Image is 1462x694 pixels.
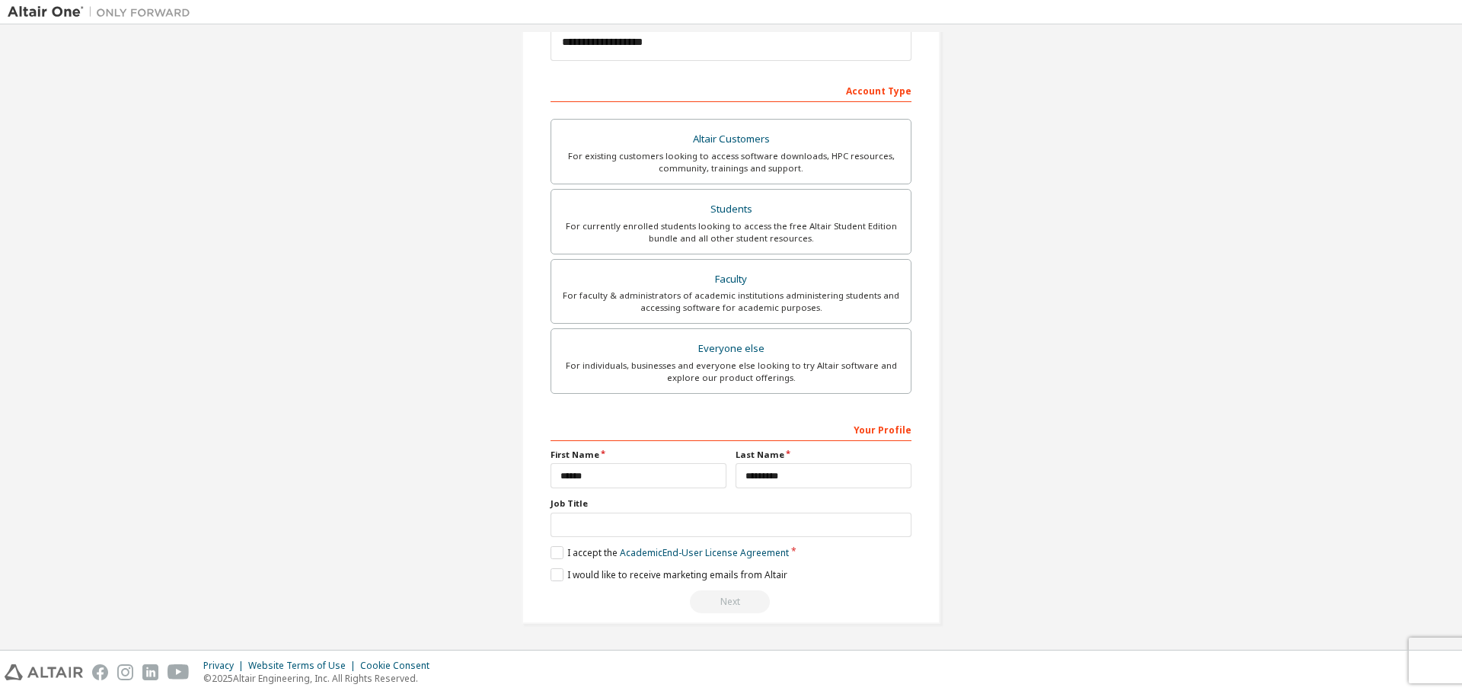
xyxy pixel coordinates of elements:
[5,664,83,680] img: altair_logo.svg
[551,497,911,510] label: Job Title
[203,660,248,672] div: Privacy
[551,78,911,102] div: Account Type
[620,546,789,559] a: Academic End-User License Agreement
[736,449,911,461] label: Last Name
[248,660,360,672] div: Website Terms of Use
[560,150,902,174] div: For existing customers looking to access software downloads, HPC resources, community, trainings ...
[203,672,439,685] p: © 2025 Altair Engineering, Inc. All Rights Reserved.
[551,590,911,613] div: Read and acccept EULA to continue
[560,360,902,384] div: For individuals, businesses and everyone else looking to try Altair software and explore our prod...
[168,664,190,680] img: youtube.svg
[551,417,911,441] div: Your Profile
[560,129,902,150] div: Altair Customers
[551,568,787,581] label: I would like to receive marketing emails from Altair
[560,289,902,314] div: For faculty & administrators of academic institutions administering students and accessing softwa...
[117,664,133,680] img: instagram.svg
[560,338,902,360] div: Everyone else
[560,269,902,290] div: Faculty
[360,660,439,672] div: Cookie Consent
[551,449,726,461] label: First Name
[92,664,108,680] img: facebook.svg
[551,546,789,559] label: I accept the
[560,220,902,245] div: For currently enrolled students looking to access the free Altair Student Edition bundle and all ...
[8,5,198,20] img: Altair One
[560,199,902,220] div: Students
[142,664,158,680] img: linkedin.svg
